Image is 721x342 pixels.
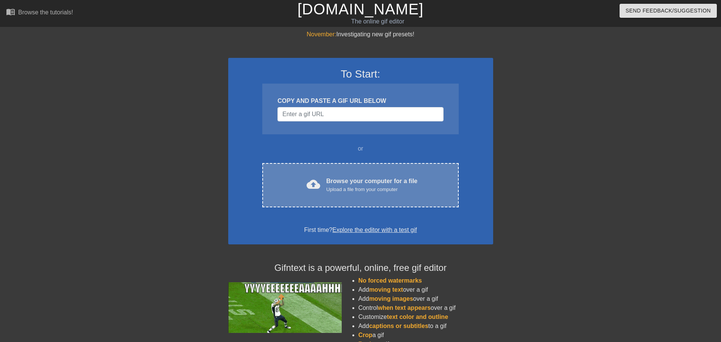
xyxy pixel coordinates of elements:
[244,17,511,26] div: The online gif editor
[228,30,493,39] div: Investigating new gif presets!
[228,263,493,274] h4: Gifntext is a powerful, online, free gif editor
[326,177,417,193] div: Browse your computer for a file
[620,4,717,18] button: Send Feedback/Suggestion
[307,177,320,191] span: cloud_upload
[358,303,493,312] li: Control over a gif
[369,323,428,329] span: captions or subtitles
[238,68,483,81] h3: To Start:
[358,312,493,322] li: Customize
[358,332,372,338] span: Crop
[358,331,493,340] li: a gif
[387,314,448,320] span: text color and outline
[358,285,493,294] li: Add over a gif
[6,7,15,16] span: menu_book
[228,282,342,333] img: football_small.gif
[277,107,443,121] input: Username
[358,277,422,284] span: No forced watermarks
[358,322,493,331] li: Add to a gif
[326,186,417,193] div: Upload a file from your computer
[18,9,73,16] div: Browse the tutorials!
[6,7,73,19] a: Browse the tutorials!
[297,1,424,17] a: [DOMAIN_NAME]
[369,295,413,302] span: moving images
[277,96,443,106] div: COPY AND PASTE A GIF URL BELOW
[626,6,711,16] span: Send Feedback/Suggestion
[358,294,493,303] li: Add over a gif
[378,305,431,311] span: when text appears
[238,225,483,235] div: First time?
[332,227,417,233] a: Explore the editor with a test gif
[369,286,403,293] span: moving text
[248,144,473,153] div: or
[307,31,336,37] span: November:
